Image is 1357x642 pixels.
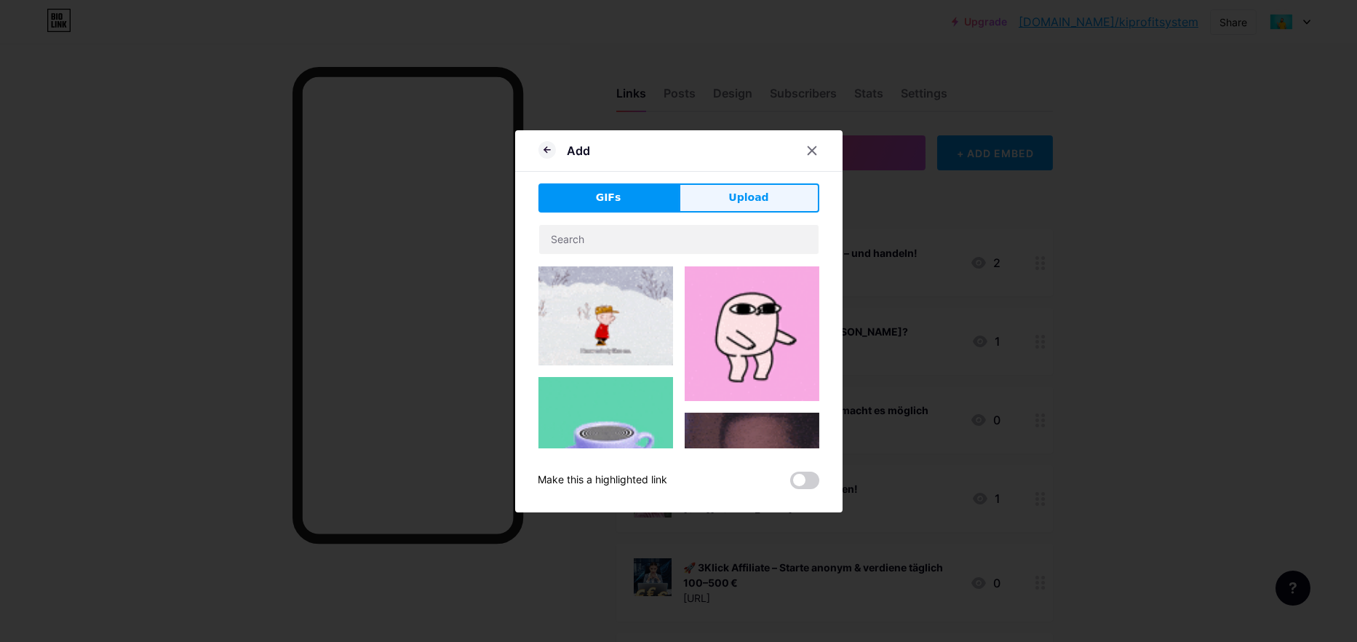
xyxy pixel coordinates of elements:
img: Gihpy [538,377,673,512]
img: Gihpy [538,266,673,366]
img: Gihpy [685,266,819,401]
button: GIFs [538,183,679,213]
span: GIFs [596,190,621,205]
div: Make this a highlighted link [538,472,668,489]
button: Upload [679,183,819,213]
input: Search [539,225,819,254]
span: Upload [728,190,768,205]
img: Gihpy [685,413,819,531]
div: Add [568,142,591,159]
